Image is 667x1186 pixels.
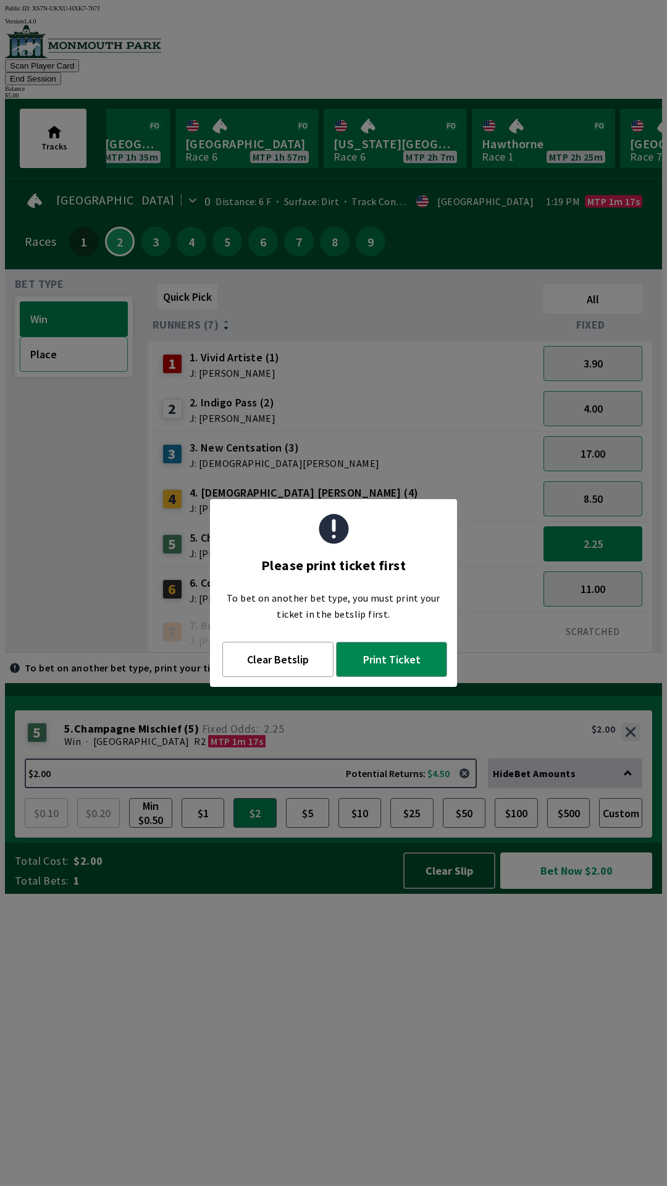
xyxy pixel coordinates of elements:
[261,550,406,580] div: Please print ticket first
[238,652,318,667] span: Clear Betslip
[336,642,447,677] button: Print Ticket
[222,642,333,677] button: Clear Betslip
[210,580,457,632] div: To bet on another bet type, you must print your ticket in the betslip first.
[351,652,432,667] span: Print Ticket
